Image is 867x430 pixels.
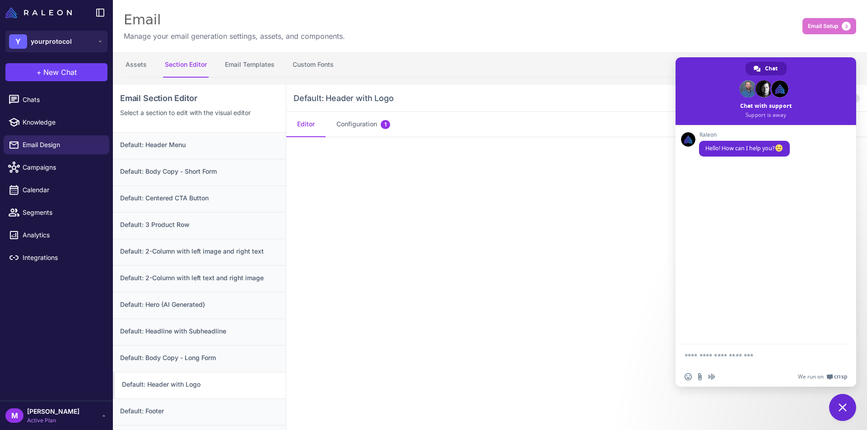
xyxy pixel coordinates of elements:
[9,34,27,49] div: Y
[23,230,102,240] span: Analytics
[765,62,778,75] span: Chat
[4,226,109,245] a: Analytics
[120,193,279,203] h3: Default: Centered CTA Button
[120,246,279,256] h3: Default: 2-Column with left image and right text
[23,140,102,150] span: Email Design
[4,90,109,109] a: Chats
[5,408,23,423] div: M
[23,95,102,105] span: Chats
[834,373,847,380] span: Crisp
[699,132,790,138] span: Raleon
[4,248,109,267] a: Integrations
[798,373,847,380] a: We run onCrisp
[808,22,838,30] span: Email Setup
[286,112,326,137] button: Editor
[120,140,279,150] h3: Default: Header Menu
[294,92,394,104] h3: Default: Header with Logo
[381,120,390,129] span: 1
[291,52,336,78] button: Custom Fonts
[685,373,692,380] span: Insert an emoji
[120,273,279,283] h3: Default: 2-Column with left text and right image
[163,52,209,78] button: Section Editor
[5,7,72,18] img: Raleon Logo
[124,31,345,42] p: Manage your email generation settings, assets, and components.
[27,407,79,416] span: [PERSON_NAME]
[23,162,102,172] span: Campaigns
[802,18,856,34] button: Email Setup3
[708,373,715,380] span: Audio message
[27,416,79,425] span: Active Plan
[326,112,401,137] button: Configuration1
[43,67,77,78] span: New Chat
[5,31,107,52] button: Yyourprotocol
[120,220,279,230] h3: Default: 3 Product Row
[5,63,107,81] button: +New Chat
[23,208,102,217] span: Segments
[124,11,345,29] div: Email
[120,92,279,104] h2: Email Section Editor
[4,158,109,177] a: Campaigns
[746,62,787,75] a: Chat
[120,300,279,310] h3: Default: Hero (AI Generated)
[120,406,279,416] h3: Default: Footer
[120,353,279,363] h3: Default: Body Copy - Long Form
[120,326,279,336] h3: Default: Headline with Subheadline
[829,394,856,421] a: Close chat
[696,373,704,380] span: Send a file
[685,344,829,367] textarea: Compose your message...
[120,166,279,176] h3: Default: Body Copy - Short Form
[4,180,109,199] a: Calendar
[4,135,109,154] a: Email Design
[705,144,783,152] span: Hello! How can I help you?
[124,52,149,78] button: Assets
[798,373,824,380] span: We run on
[23,253,102,263] span: Integrations
[223,52,276,78] button: Email Templates
[120,108,279,118] p: Select a section to edit with the visual editor
[23,185,102,195] span: Calendar
[842,22,851,31] span: 3
[122,379,279,389] h3: Default: Header with Logo
[37,67,42,78] span: +
[4,203,109,222] a: Segments
[4,113,109,132] a: Knowledge
[23,117,102,127] span: Knowledge
[31,37,72,46] span: yourprotocol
